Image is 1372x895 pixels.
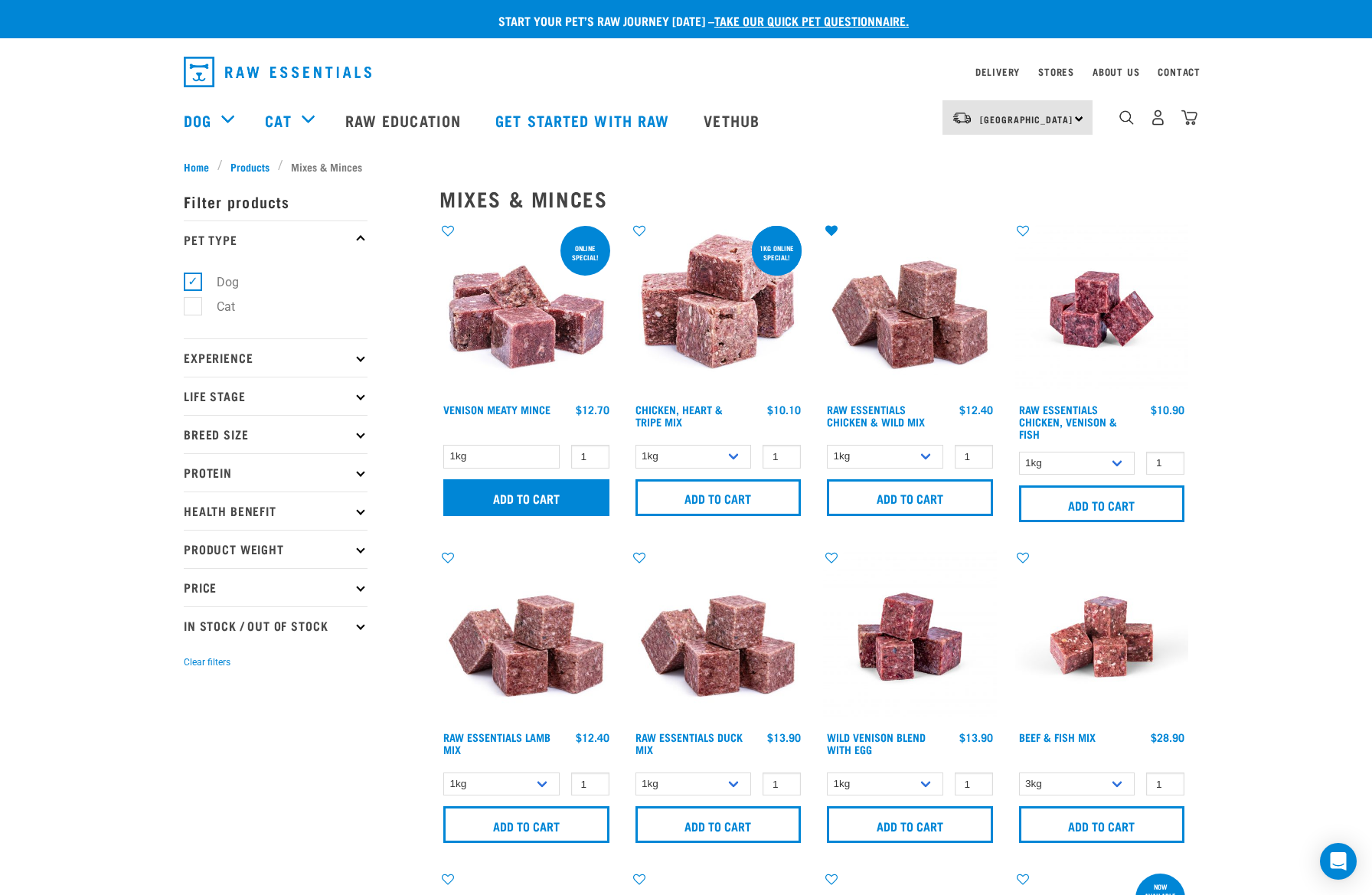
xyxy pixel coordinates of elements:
[184,182,367,220] p: Filter products
[1015,223,1189,397] img: Chicken Venison mix 1655
[827,734,926,752] a: Wild Venison Blend with Egg
[1019,734,1096,740] a: Beef & Fish Mix
[975,69,1020,74] a: Delivery
[752,237,802,269] div: 1kg online special!
[439,187,1188,211] h2: Mixes & Minces
[439,223,613,397] img: 1117 Venison Meat Mince 01
[1019,485,1185,522] input: Add to cart
[184,338,367,377] p: Experience
[635,479,802,516] input: Add to cart
[959,403,993,416] div: $12.40
[1019,806,1185,843] input: Add to cart
[443,479,609,516] input: Add to cart
[184,158,209,175] span: Home
[714,17,909,24] a: take our quick pet questionnaire.
[763,773,801,796] input: 1
[184,158,1188,175] nav: breadcrumbs
[980,116,1073,122] span: [GEOGRAPHIC_DATA]
[576,731,609,743] div: $12.40
[230,158,269,175] span: Products
[184,109,211,132] a: Dog
[955,773,993,796] input: 1
[571,445,609,469] input: 1
[443,806,609,843] input: Add to cart
[443,734,550,752] a: Raw Essentials Lamb Mix
[823,550,997,724] img: Venison Egg 1616
[184,453,367,492] p: Protein
[192,297,241,316] label: Cat
[184,220,367,259] p: Pet Type
[330,90,480,151] a: Raw Education
[184,377,367,415] p: Life Stage
[1320,843,1357,880] div: Open Intercom Messenger
[1015,550,1189,724] img: Beef Mackerel 1
[635,407,723,424] a: Chicken, Heart & Tripe Mix
[1181,109,1197,126] img: home-icon@2x.png
[1151,731,1184,743] div: $28.90
[823,223,997,397] img: Pile Of Cubed Chicken Wild Meat Mix
[1019,407,1117,436] a: Raw Essentials Chicken, Venison & Fish
[480,90,688,151] a: Get started with Raw
[959,731,993,743] div: $13.90
[827,806,993,843] input: Add to cart
[1158,69,1200,74] a: Contact
[1093,69,1139,74] a: About Us
[635,734,743,752] a: Raw Essentials Duck Mix
[184,158,217,175] a: Home
[635,806,802,843] input: Add to cart
[952,111,972,125] img: van-moving.png
[184,57,371,87] img: Raw Essentials Logo
[632,223,805,397] img: 1062 Chicken Heart Tripe Mix 01
[192,273,245,292] label: Dog
[827,479,993,516] input: Add to cart
[184,530,367,568] p: Product Weight
[767,731,801,743] div: $13.90
[184,568,367,606] p: Price
[439,550,613,724] img: ?1041 RE Lamb Mix 01
[171,51,1200,93] nav: dropdown navigation
[955,445,993,469] input: 1
[1119,110,1134,125] img: home-icon-1@2x.png
[184,655,230,669] button: Clear filters
[265,109,291,132] a: Cat
[632,550,805,724] img: ?1041 RE Lamb Mix 01
[184,415,367,453] p: Breed Size
[1146,773,1184,796] input: 1
[223,158,278,175] a: Products
[576,403,609,416] div: $12.70
[1038,69,1074,74] a: Stores
[688,90,779,151] a: Vethub
[560,237,610,269] div: ONLINE SPECIAL!
[184,492,367,530] p: Health Benefit
[443,407,550,412] a: Venison Meaty Mince
[827,407,925,424] a: Raw Essentials Chicken & Wild Mix
[1150,109,1166,126] img: user.png
[763,445,801,469] input: 1
[1146,452,1184,475] input: 1
[571,773,609,796] input: 1
[767,403,801,416] div: $10.10
[184,606,367,645] p: In Stock / Out Of Stock
[1151,403,1184,416] div: $10.90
